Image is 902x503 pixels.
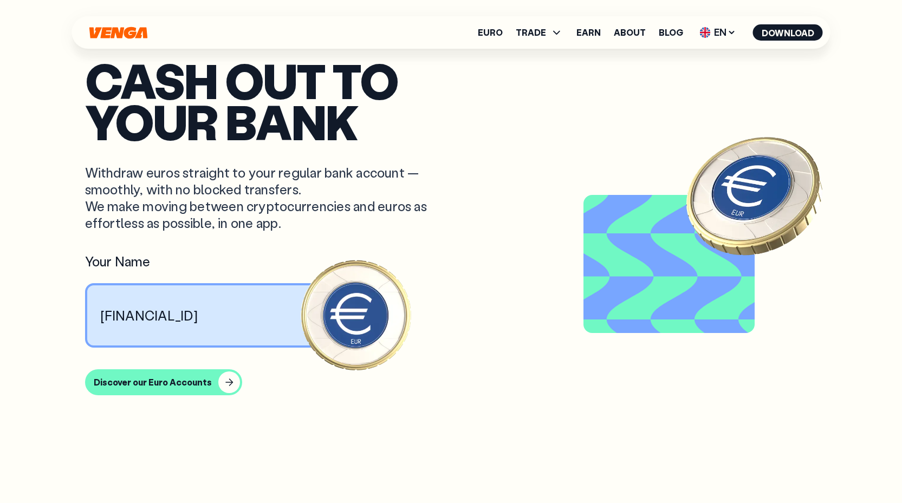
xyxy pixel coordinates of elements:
[516,28,546,37] span: TRADE
[673,114,836,276] img: EURO coin
[85,60,817,142] p: Cash out to your bank
[85,253,356,270] div: Your Name
[85,369,242,395] button: Discover our Euro Accounts
[100,307,198,324] p: [FINANCIAL_ID]
[94,377,212,388] div: Discover our Euro Accounts
[700,27,711,38] img: flag-uk
[659,28,683,37] a: Blog
[85,369,817,395] a: Discover our Euro Accounts
[478,28,503,37] a: Euro
[297,257,414,373] img: Euro coin
[753,24,823,41] button: Download
[85,164,427,232] p: Withdraw euros straight to your regular bank account — smoothly, with no blocked transfers. We ma...
[588,199,750,329] video: Video background
[614,28,646,37] a: About
[576,28,601,37] a: Earn
[88,27,149,39] svg: Home
[516,26,563,39] span: TRADE
[696,24,740,41] span: EN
